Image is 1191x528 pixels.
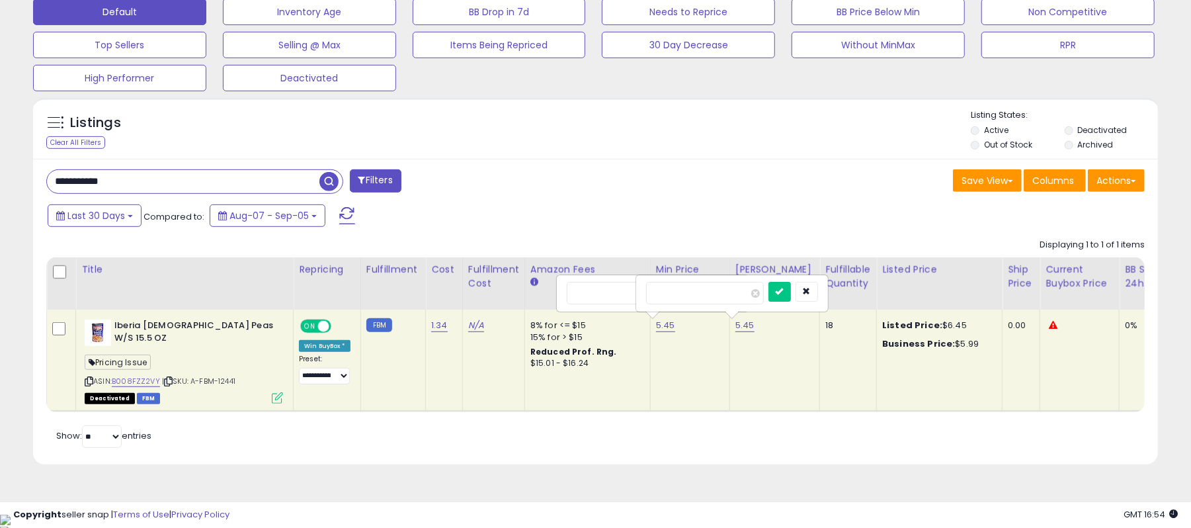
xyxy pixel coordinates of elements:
[81,263,288,277] div: Title
[162,376,235,386] span: | SKU: A-FBM-12441
[468,263,519,290] div: Fulfillment Cost
[112,376,160,387] a: B008FZZ2VY
[953,169,1022,192] button: Save View
[229,209,309,222] span: Aug-07 - Sep-05
[210,204,325,227] button: Aug-07 - Sep-05
[33,32,206,58] button: Top Sellers
[56,429,151,442] span: Show: entries
[67,209,125,222] span: Last 30 Days
[1078,124,1128,136] label: Deactivated
[223,65,396,91] button: Deactivated
[85,320,111,346] img: 51qj-St-rVL._SL40_.jpg
[171,508,229,521] a: Privacy Policy
[299,263,355,277] div: Repricing
[882,337,955,350] b: Business Price:
[530,320,640,331] div: 8% for <= $15
[299,355,350,384] div: Preset:
[602,32,775,58] button: 30 Day Decrease
[735,263,814,277] div: [PERSON_NAME]
[350,169,401,193] button: Filters
[1125,263,1173,290] div: BB Share 24h.
[137,393,161,404] span: FBM
[971,109,1158,122] p: Listing States:
[530,346,617,357] b: Reduced Prof. Rng.
[1040,239,1145,251] div: Displaying 1 to 1 of 1 items
[85,355,151,370] span: Pricing Issue
[431,319,448,332] a: 1.34
[530,277,538,288] small: Amazon Fees.
[882,263,997,277] div: Listed Price
[1125,320,1169,331] div: 0%
[70,114,121,132] h5: Listings
[882,338,992,350] div: $5.99
[530,263,645,277] div: Amazon Fees
[113,508,169,521] a: Terms of Use
[468,319,484,332] a: N/A
[825,320,866,331] div: 18
[366,318,392,332] small: FBM
[33,65,206,91] button: High Performer
[329,321,350,332] span: OFF
[431,263,457,277] div: Cost
[46,136,105,149] div: Clear All Filters
[530,358,640,369] div: $15.01 - $16.24
[114,320,275,347] b: Iberia [DEMOGRAPHIC_DATA] Peas W/S 15.5 OZ
[1008,320,1030,331] div: 0.00
[13,508,62,521] strong: Copyright
[1008,263,1034,290] div: Ship Price
[413,32,586,58] button: Items Being Repriced
[1088,169,1145,192] button: Actions
[223,32,396,58] button: Selling @ Max
[13,509,229,521] div: seller snap | |
[530,331,640,343] div: 15% for > $15
[85,393,135,404] span: All listings that are unavailable for purchase on Amazon for any reason other than out-of-stock
[656,263,724,277] div: Min Price
[656,319,675,332] a: 5.45
[735,319,755,332] a: 5.45
[882,319,942,331] b: Listed Price:
[825,263,871,290] div: Fulfillable Quantity
[1124,508,1178,521] span: 2025-10-6 16:54 GMT
[299,340,350,352] div: Win BuyBox *
[1046,263,1114,290] div: Current Buybox Price
[85,320,283,402] div: ASIN:
[792,32,965,58] button: Without MinMax
[48,204,142,227] button: Last 30 Days
[981,32,1155,58] button: RPR
[1032,174,1074,187] span: Columns
[302,321,318,332] span: ON
[1024,169,1086,192] button: Columns
[366,263,420,277] div: Fulfillment
[882,320,992,331] div: $6.45
[984,139,1032,150] label: Out of Stock
[144,210,204,223] span: Compared to:
[1078,139,1114,150] label: Archived
[984,124,1008,136] label: Active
